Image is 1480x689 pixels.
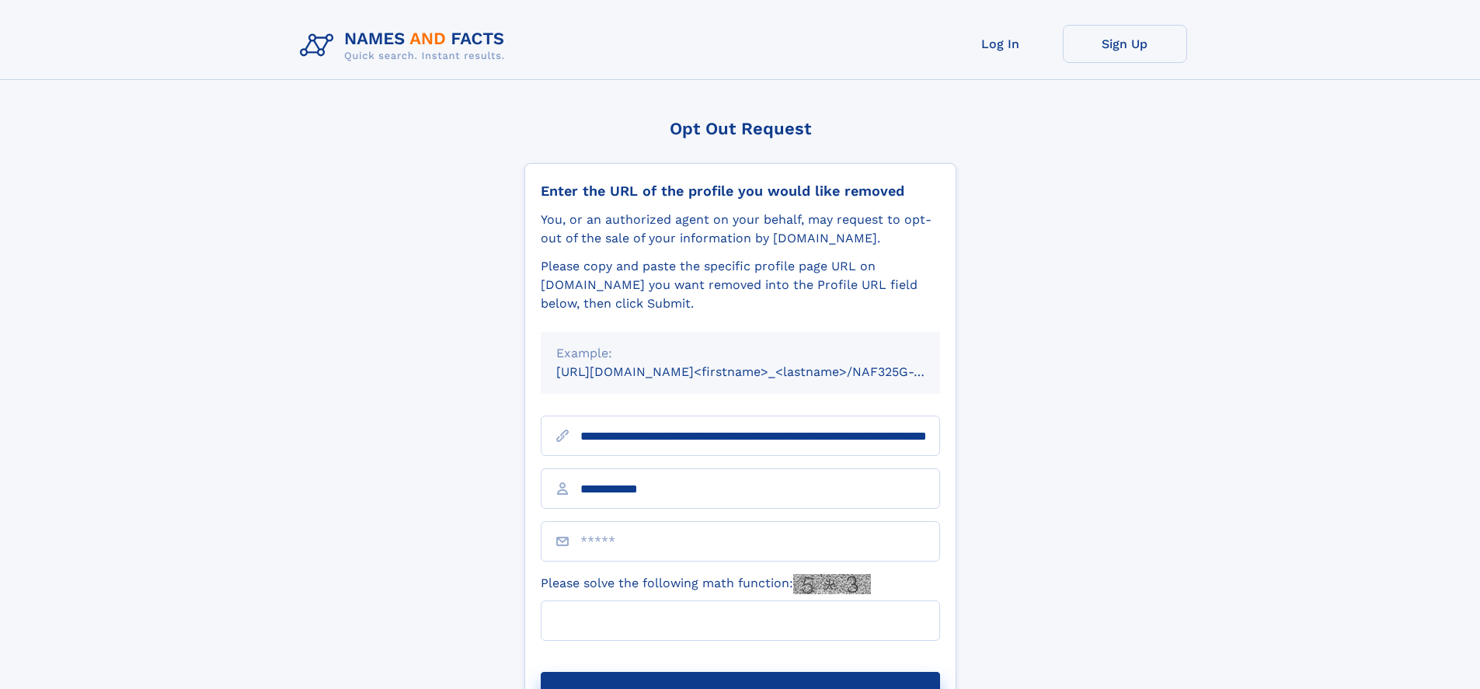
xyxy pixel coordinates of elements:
div: Enter the URL of the profile you would like removed [541,183,940,200]
a: Log In [938,25,1063,63]
label: Please solve the following math function: [541,574,871,594]
small: [URL][DOMAIN_NAME]<firstname>_<lastname>/NAF325G-xxxxxxxx [556,364,970,379]
div: Opt Out Request [524,119,956,138]
img: Logo Names and Facts [294,25,517,67]
div: Please copy and paste the specific profile page URL on [DOMAIN_NAME] you want removed into the Pr... [541,257,940,313]
div: You, or an authorized agent on your behalf, may request to opt-out of the sale of your informatio... [541,211,940,248]
div: Example: [556,344,925,363]
a: Sign Up [1063,25,1187,63]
